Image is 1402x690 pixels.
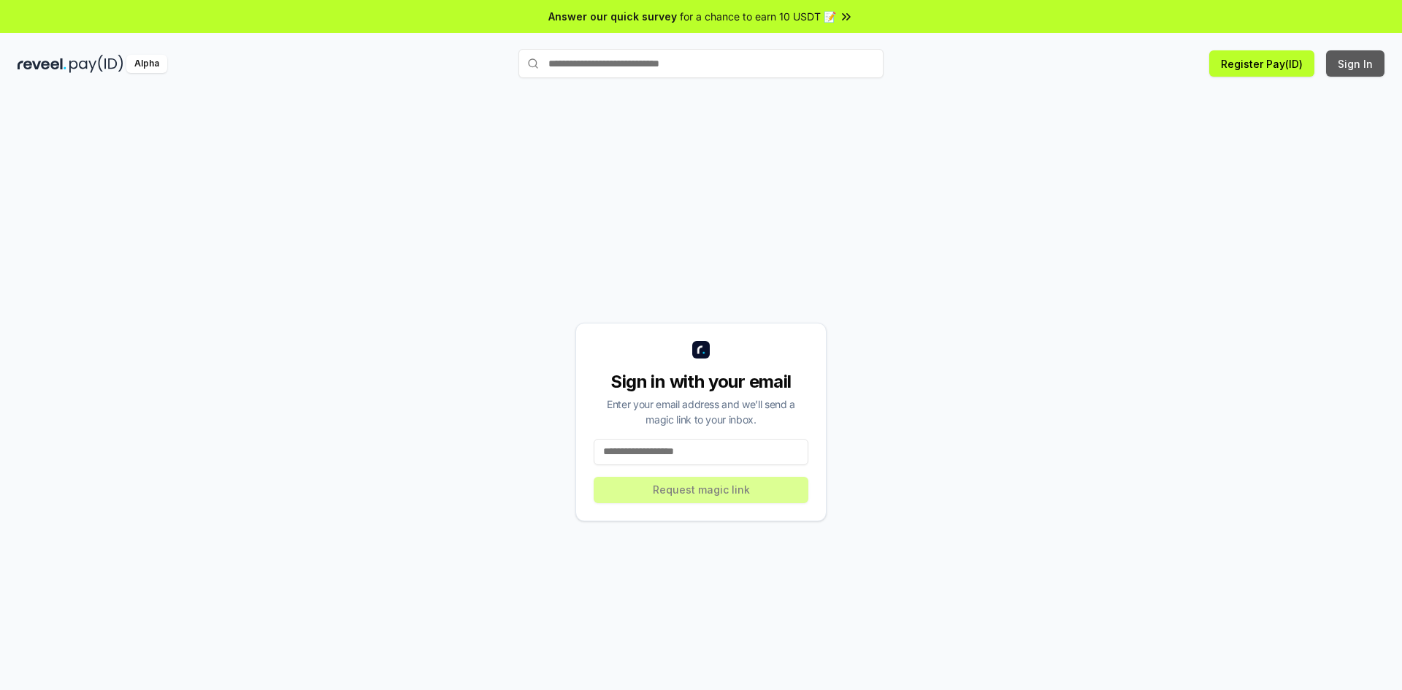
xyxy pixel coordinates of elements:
[1326,50,1384,77] button: Sign In
[69,55,123,73] img: pay_id
[548,9,677,24] span: Answer our quick survey
[594,370,808,394] div: Sign in with your email
[126,55,167,73] div: Alpha
[18,55,66,73] img: reveel_dark
[692,341,710,359] img: logo_small
[680,9,836,24] span: for a chance to earn 10 USDT 📝
[1209,50,1314,77] button: Register Pay(ID)
[594,396,808,427] div: Enter your email address and we’ll send a magic link to your inbox.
